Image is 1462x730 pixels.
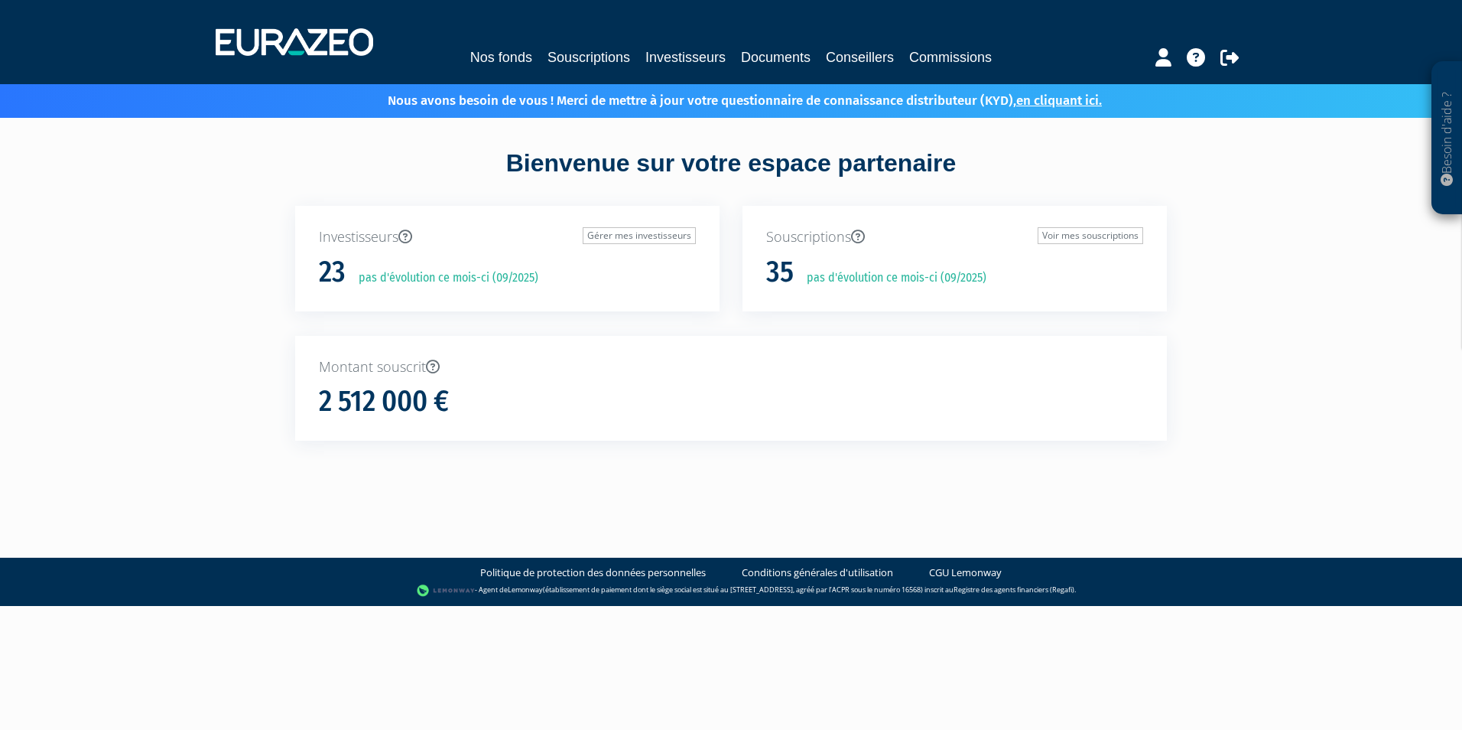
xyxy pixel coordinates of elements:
p: Montant souscrit [319,357,1143,377]
a: Documents [741,47,811,68]
a: Commissions [909,47,992,68]
p: Nous avons besoin de vous ! Merci de mettre à jour votre questionnaire de connaissance distribute... [343,88,1102,110]
img: 1732889491-logotype_eurazeo_blanc_rvb.png [216,28,373,56]
p: pas d'évolution ce mois-ci (09/2025) [348,269,538,287]
a: Lemonway [508,585,543,595]
h1: 2 512 000 € [319,386,449,418]
a: Conditions générales d'utilisation [742,565,893,580]
a: Gérer mes investisseurs [583,227,696,244]
a: Politique de protection des données personnelles [480,565,706,580]
p: Besoin d'aide ? [1438,70,1456,207]
a: en cliquant ici. [1016,93,1102,109]
a: Investisseurs [645,47,726,68]
a: Registre des agents financiers (Regafi) [954,585,1074,595]
h1: 35 [766,256,794,288]
a: Souscriptions [547,47,630,68]
img: logo-lemonway.png [417,583,476,598]
p: Souscriptions [766,227,1143,247]
a: CGU Lemonway [929,565,1002,580]
p: pas d'évolution ce mois-ci (09/2025) [796,269,986,287]
p: Investisseurs [319,227,696,247]
a: Conseillers [826,47,894,68]
h1: 23 [319,256,346,288]
a: Nos fonds [470,47,532,68]
a: Voir mes souscriptions [1038,227,1143,244]
div: Bienvenue sur votre espace partenaire [284,146,1178,206]
div: - Agent de (établissement de paiement dont le siège social est situé au [STREET_ADDRESS], agréé p... [15,583,1447,598]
